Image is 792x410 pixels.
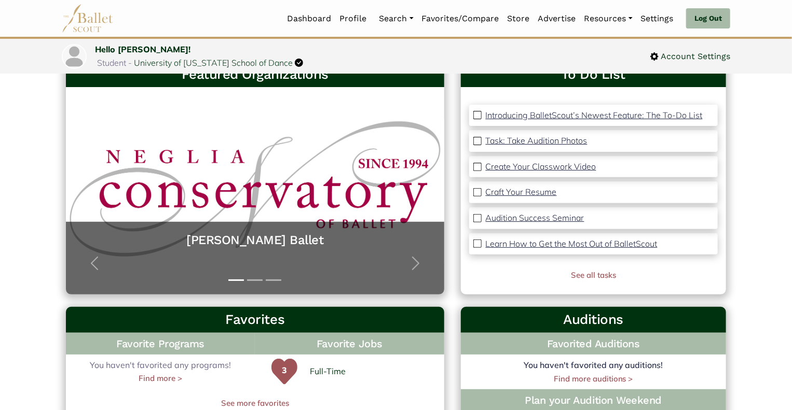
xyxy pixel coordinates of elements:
[580,8,637,30] a: Resources
[266,274,281,286] button: Slide 3
[76,232,434,248] a: [PERSON_NAME] Ballet
[469,393,718,407] h4: Plan your Audition Weekend
[63,45,86,68] img: profile picture
[97,58,126,68] span: Student
[486,109,703,122] a: Introducing BalletScout’s Newest Feature: The To-Do List
[469,337,718,350] h4: Favorited Auditions
[486,161,596,172] p: Create Your Classwork Video
[271,364,297,390] p: 3
[486,134,588,148] a: Task: Take Audition Photos
[659,50,730,63] span: Account Settings
[571,270,616,280] a: See all tasks
[134,58,293,68] a: University of [US_STATE] School of Dance
[486,186,557,199] a: Craft Your Resume
[95,44,190,54] a: Hello [PERSON_NAME]!
[486,135,588,146] p: Task: Take Audition Photos
[74,311,436,329] h3: Favorites
[486,187,557,197] p: Craft Your Resume
[486,237,658,251] a: Learn How to Get the Most Out of BalletScout
[255,333,444,355] h4: Favorite Jobs
[74,66,436,83] h3: Featured Organizations
[461,359,726,372] p: You haven't favorited any auditions!
[66,397,444,409] a: See more favorites
[418,8,503,30] a: Favorites/Compare
[66,359,255,385] div: You haven't favorited any programs!
[271,359,297,385] img: heart-green.svg
[486,238,658,249] p: Learn How to Get the Most Out of BalletScout
[554,374,633,384] a: Find more auditions >
[228,274,244,286] button: Slide 1
[128,58,132,68] span: -
[686,8,730,29] a: Log Out
[650,50,730,63] a: Account Settings
[486,211,584,225] a: Audition Success Seminar
[66,333,255,355] h4: Favorite Programs
[310,365,346,378] a: Full-Time
[486,110,703,120] p: Introducing BalletScout’s Newest Feature: The To-Do List
[375,8,418,30] a: Search
[637,8,678,30] a: Settings
[534,8,580,30] a: Advertise
[486,160,596,174] a: Create Your Classwork Video
[486,213,584,223] p: Audition Success Seminar
[283,8,336,30] a: Dashboard
[247,274,263,286] button: Slide 2
[469,311,718,329] h3: Auditions
[469,66,718,83] a: To Do List
[336,8,371,30] a: Profile
[503,8,534,30] a: Store
[139,372,182,385] a: Find more >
